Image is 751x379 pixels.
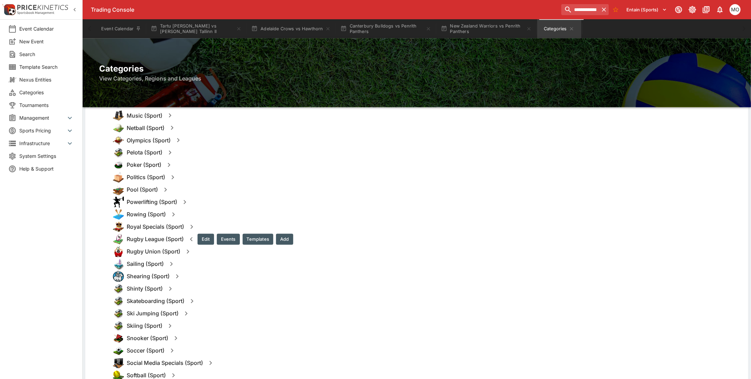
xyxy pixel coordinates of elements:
span: Management [19,114,66,121]
span: Template Search [19,63,74,71]
h6: Powerlifting (Sport) [127,199,177,206]
img: olympics.png [113,135,124,146]
img: powerlifting.png [113,197,124,208]
h6: Politics (Sport) [127,174,165,181]
h6: Rugby Union (Sport) [127,248,180,256]
button: No Bookmarks [610,4,621,15]
button: Canterbury Bulldogs vs Penrith Panthers [336,19,435,39]
span: Infrastructure [19,140,66,147]
h6: View Categories, Regions and Leagues [99,74,734,83]
button: Select Tenant [623,4,671,15]
span: Help & Support [19,165,74,172]
img: other.png [113,308,124,319]
div: Mark O'Loughlan [730,4,741,15]
img: PriceKinetics Logo [2,3,16,17]
input: search [561,4,599,15]
h2: Categories [99,63,734,74]
span: Sports Pricing [19,127,66,134]
h6: Pool (Sport) [127,186,158,194]
span: New Event [19,38,74,45]
button: New Zealand Warriors vs Penrith Panthers [437,19,536,39]
h6: Olympics (Sport) [127,137,171,144]
img: shearing.png [113,271,124,282]
img: PriceKinetics [17,5,68,10]
img: other.png [113,147,124,158]
img: rowing.png [113,209,124,220]
img: Sportsbook Management [17,11,54,14]
h6: Skateboarding (Sport) [127,298,184,305]
img: pool.png [113,184,124,195]
button: Event Calendar [97,19,145,39]
button: Toggle light/dark mode [686,3,699,16]
h6: Pelota (Sport) [127,149,162,156]
h6: Snooker (Sport) [127,335,168,342]
h6: Social Media Specials (Sport) [127,360,203,367]
h6: Netball (Sport) [127,124,165,132]
button: Tartu [PERSON_NAME] vs [PERSON_NAME] Tallinn II [147,19,246,39]
span: System Settings [19,152,74,160]
button: Adelaide Crows vs Hawthorn [247,19,335,39]
button: Connected to PK [673,3,685,16]
img: sailing.png [113,259,124,270]
h6: Shearing (Sport) [127,273,170,280]
img: rugby_league.png [113,234,124,245]
h6: Ski Jumping (Sport) [127,310,179,317]
span: Categories [19,89,74,96]
h6: Royal Specials (Sport) [127,224,184,231]
span: Event Calendar [19,25,74,32]
span: Search [19,51,74,58]
button: Edit [198,234,214,245]
h6: Poker (Sport) [127,162,161,169]
button: Categories [537,19,581,39]
button: Notifications [714,3,726,16]
img: specials.png [113,358,124,369]
button: Templates [243,234,273,245]
div: Trading Console [91,6,559,13]
img: poker.png [113,160,124,171]
img: other.png [113,283,124,294]
img: royalty.png [113,221,124,232]
h6: Rugby League (Sport) [127,236,184,243]
h6: Sailing (Sport) [127,261,164,268]
h6: Shinty (Sport) [127,285,163,293]
button: Add [276,234,293,245]
h6: Soccer (Sport) [127,347,165,355]
h6: Music (Sport) [127,112,162,119]
button: Events [217,234,240,245]
img: snooker.png [113,333,124,344]
img: other.png [113,296,124,307]
button: Mark O'Loughlan [728,2,743,17]
img: music.png [113,110,124,121]
span: Tournaments [19,101,74,109]
img: politics.png [113,172,124,183]
h6: Skiing (Sport) [127,323,162,330]
span: Nexus Entities [19,76,74,83]
img: rugby_union.png [113,246,124,257]
img: soccer.png [113,345,124,356]
img: netball.png [113,122,124,133]
img: other.png [113,321,124,332]
h6: Rowing (Sport) [127,211,166,218]
button: Documentation [700,3,712,16]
